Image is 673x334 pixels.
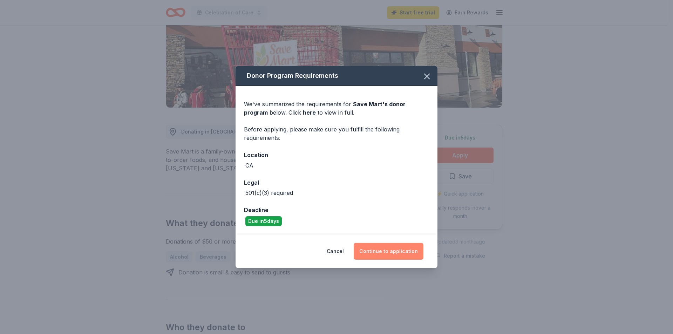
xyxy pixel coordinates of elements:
div: Deadline [244,205,429,214]
div: Legal [244,178,429,187]
div: Donor Program Requirements [236,66,437,86]
div: We've summarized the requirements for below. Click to view in full. [244,100,429,117]
div: Location [244,150,429,159]
div: 501(c)(3) required [245,189,293,197]
div: Due in 5 days [245,216,282,226]
button: Cancel [327,243,344,260]
div: CA [245,161,253,170]
a: here [303,108,316,117]
div: Before applying, please make sure you fulfill the following requirements: [244,125,429,142]
button: Continue to application [354,243,423,260]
